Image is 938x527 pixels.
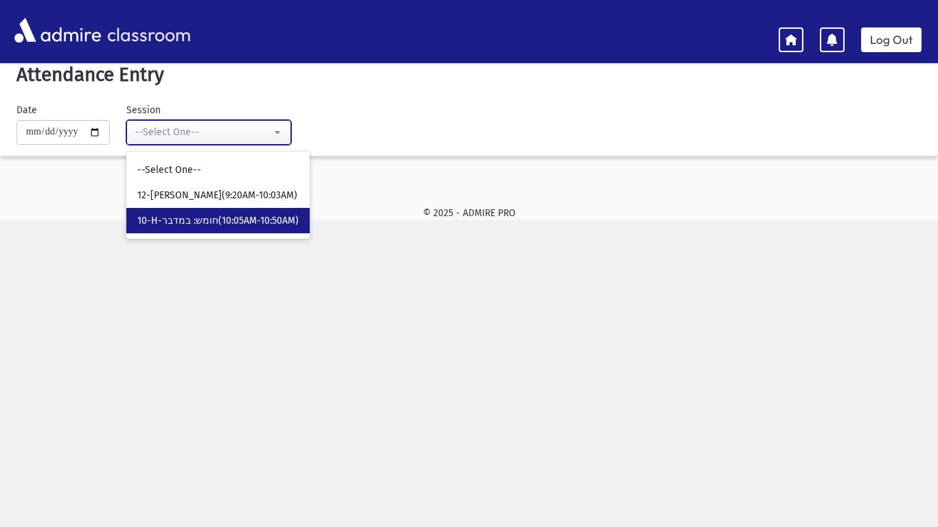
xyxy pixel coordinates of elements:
[135,125,271,139] div: --Select One--
[137,214,299,228] span: 10-H-חומש: במדבר(10:05AM-10:50AM)
[126,103,161,117] label: Session
[11,14,104,46] img: AdmirePro
[137,189,297,202] span: 12-[PERSON_NAME](9:20AM-10:03AM)
[11,63,927,86] h5: Attendance Entry
[104,12,191,49] span: classroom
[22,206,916,220] div: © 2025 - ADMIRE PRO
[137,163,201,177] span: --Select One--
[16,103,37,117] label: Date
[861,27,922,52] a: Log Out
[126,120,291,145] button: --Select One--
